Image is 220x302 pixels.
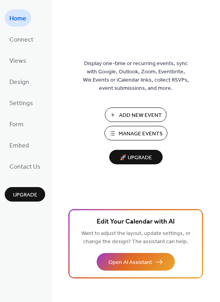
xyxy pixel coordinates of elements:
button: Manage Events [104,126,167,140]
button: Add New Event [105,107,167,122]
a: Form [5,115,28,133]
span: Manage Events [119,130,163,138]
a: Design [5,73,34,90]
button: 🚀 Upgrade [109,150,163,164]
button: Open AI Assistant [97,253,175,271]
span: Design [9,76,29,89]
a: Settings [5,94,38,111]
button: Upgrade [5,187,45,202]
a: Contact Us [5,158,45,175]
span: Display one-time or recurring events, sync with Google, Outlook, Zoom, Eventbrite, Wix Events or ... [83,60,189,93]
span: Views [9,55,26,67]
span: Contact Us [9,161,40,173]
span: Add New Event [119,111,162,120]
span: Embed [9,140,29,152]
a: Views [5,52,31,69]
a: Embed [5,136,34,154]
span: 🚀 Upgrade [114,153,158,163]
span: Upgrade [13,191,37,199]
span: Settings [9,97,33,110]
span: Want to adjust the layout, update settings, or change the design? The assistant can help. [81,228,191,247]
span: Edit Your Calendar with AI [97,216,175,227]
span: Home [9,13,26,25]
a: Home [5,9,31,27]
span: Open AI Assistant [108,258,152,267]
a: Connect [5,31,38,48]
span: Form [9,118,24,131]
span: Connect [9,34,33,46]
